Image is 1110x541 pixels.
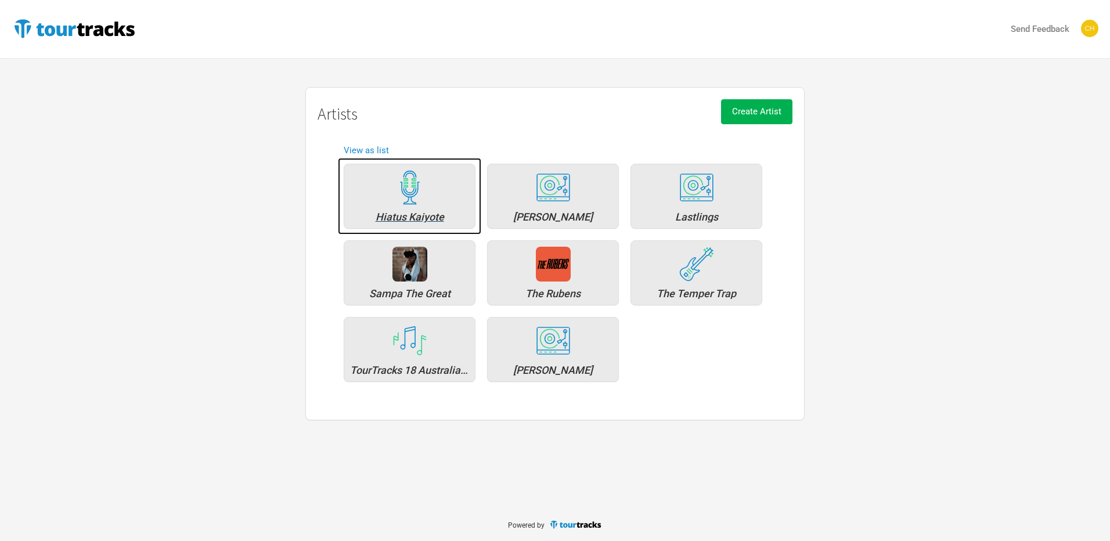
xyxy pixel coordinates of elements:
div: Joel Fletcher [536,170,571,205]
a: The Temper Trap [625,235,768,311]
a: The Rubens [481,235,625,311]
div: Lastlings [679,170,714,205]
a: TourTracks 18 Australian Regional [338,311,481,388]
div: Hiatus Kaiyote [350,212,469,222]
div: Will Sparks [493,365,612,376]
div: Hiatus Kaiyote [392,170,427,205]
span: Create Artist [732,106,781,117]
a: Hiatus Kaiyote [338,158,481,235]
div: Joel Fletcher [493,212,612,222]
img: 7d54c376-022c-4119-bf54-5957f1626e6b-56504164_2705180812857833_923541109647343616_n.png.png [536,247,571,282]
img: tourtracks_icons_FA_01_icons_rock.svg [679,247,714,282]
span: Powered by [508,521,545,529]
img: tourtracks_icons_FA_11_icons_rnb.svg [392,170,427,205]
a: Sampa The Great [338,235,481,311]
img: chrystallag [1081,20,1098,37]
div: The Rubens [493,288,612,299]
strong: Send Feedback [1011,24,1069,34]
div: TourTracks 18 Australian Regional [392,323,427,358]
a: [PERSON_NAME] [481,311,625,388]
div: Sampa The Great [350,288,469,299]
img: tourtracks_icons_FA_07_icons_electronic.svg [679,173,714,203]
div: Lastlings [637,212,756,222]
div: Sampa The Great [392,247,427,282]
img: TourTracks [549,520,603,529]
div: The Temper Trap [637,288,756,299]
div: The Temper Trap [679,247,714,282]
a: Lastlings [625,158,768,235]
img: tourtracks_icons_FA_07_icons_electronic.svg [536,173,571,203]
div: Will Sparks [536,323,571,358]
h1: Artists [318,105,792,123]
div: TourTracks 18 Australian Regional [350,365,469,376]
img: 466aefee-cf19-47e3-b6ff-4584e3a1a391-SampaTheGreat_Press_Shot_Credit_Barun_Chatterjee.jpg.png [392,247,427,282]
a: View as list [344,145,389,156]
img: tourtracks_icons_FA_07_icons_electronic.svg [536,326,571,356]
button: Create Artist [721,99,792,124]
img: TourTracks [12,17,137,40]
img: tourtracks_icons_FA_14_icons_misc.svg [392,326,427,356]
a: [PERSON_NAME] [481,158,625,235]
div: The Rubens [536,247,571,282]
